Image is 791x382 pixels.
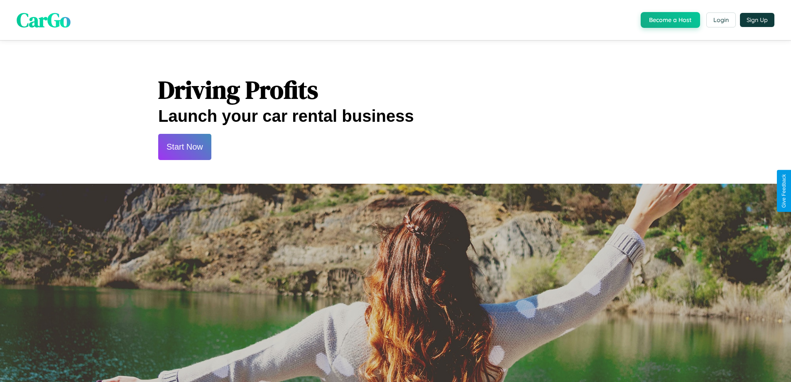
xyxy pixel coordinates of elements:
button: Sign Up [740,13,774,27]
span: CarGo [17,6,71,34]
div: Give Feedback [781,174,787,208]
h2: Launch your car rental business [158,107,633,126]
h1: Driving Profits [158,73,633,107]
button: Start Now [158,134,211,160]
button: Login [706,12,736,27]
button: Become a Host [641,12,700,28]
